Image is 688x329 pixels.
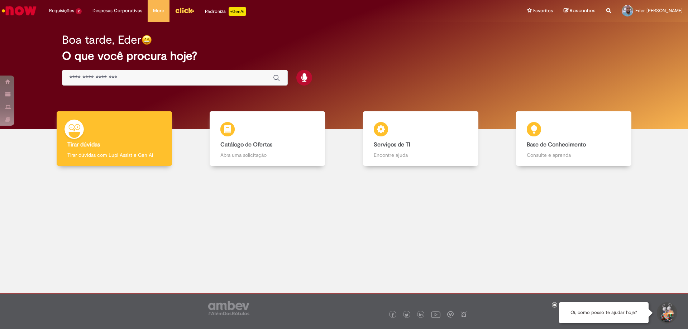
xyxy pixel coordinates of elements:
a: Rascunhos [564,8,596,14]
img: click_logo_yellow_360x200.png [175,5,194,16]
img: logo_footer_workplace.png [447,311,454,318]
div: Padroniza [205,7,246,16]
span: 2 [76,8,82,14]
img: happy-face.png [142,35,152,45]
p: +GenAi [229,7,246,16]
span: Favoritos [533,7,553,14]
p: Tirar dúvidas com Lupi Assist e Gen Ai [67,151,161,159]
p: Consulte e aprenda [527,151,621,159]
span: Requisições [49,7,74,14]
button: Iniciar Conversa de Suporte [656,302,677,324]
b: Base de Conhecimento [527,141,586,148]
img: logo_footer_naosei.png [460,311,467,318]
p: Abra uma solicitação [220,151,314,159]
img: logo_footer_youtube.png [431,310,440,319]
h2: Boa tarde, Eder [62,34,142,46]
span: Eder [PERSON_NAME] [635,8,683,14]
a: Serviços de TI Encontre ajuda [344,111,497,166]
p: Encontre ajuda [374,151,468,159]
img: logo_footer_linkedin.png [419,313,423,317]
b: Catálogo de Ofertas [220,141,272,148]
a: Base de Conhecimento Consulte e aprenda [497,111,651,166]
span: Rascunhos [570,7,596,14]
img: logo_footer_facebook.png [391,313,395,317]
b: Tirar dúvidas [67,141,100,148]
b: Serviços de TI [374,141,410,148]
span: Despesas Corporativas [92,7,142,14]
img: logo_footer_twitter.png [405,313,408,317]
div: Oi, como posso te ajudar hoje? [559,302,649,323]
img: logo_footer_ambev_rotulo_gray.png [208,301,249,315]
h2: O que você procura hoje? [62,50,626,62]
a: Tirar dúvidas Tirar dúvidas com Lupi Assist e Gen Ai [38,111,191,166]
a: Catálogo de Ofertas Abra uma solicitação [191,111,344,166]
img: ServiceNow [1,4,38,18]
span: More [153,7,164,14]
